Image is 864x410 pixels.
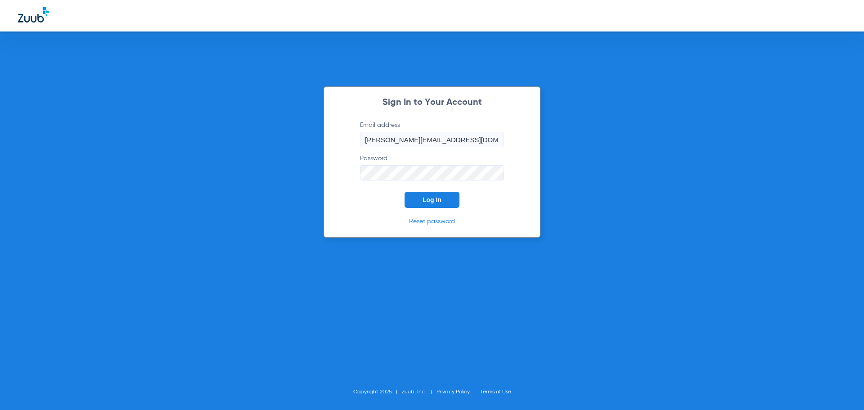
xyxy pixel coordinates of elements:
label: Email address [360,121,504,147]
h2: Sign In to Your Account [346,98,517,107]
img: Zuub Logo [18,7,49,23]
label: Password [360,154,504,180]
input: Password [360,165,504,180]
a: Reset password [409,218,455,225]
span: Log In [423,196,441,203]
li: Zuub, Inc. [402,387,436,396]
li: Copyright 2025 [353,387,402,396]
input: Email address [360,132,504,147]
a: Terms of Use [480,389,511,395]
a: Privacy Policy [436,389,470,395]
button: Log In [405,192,459,208]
